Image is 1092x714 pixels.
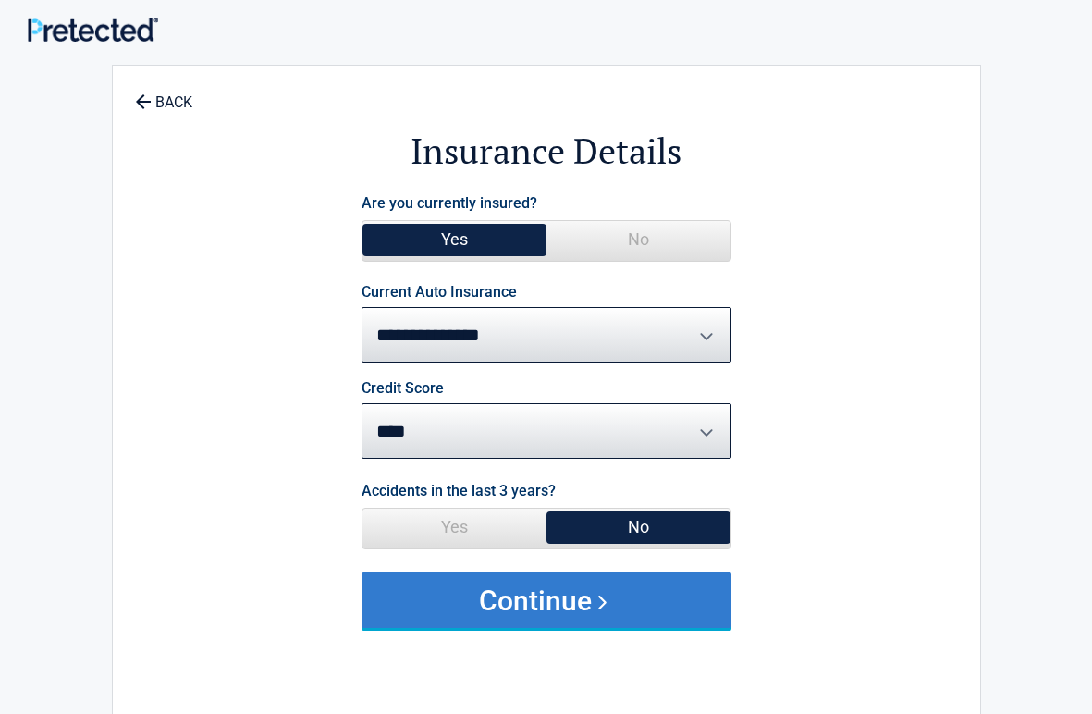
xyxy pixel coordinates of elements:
[28,18,158,41] img: Main Logo
[362,221,546,258] span: Yes
[546,509,730,546] span: No
[362,285,517,300] label: Current Auto Insurance
[362,478,556,503] label: Accidents in the last 3 years?
[362,381,444,396] label: Credit Score
[215,128,878,175] h2: Insurance Details
[546,221,730,258] span: No
[362,509,546,546] span: Yes
[362,191,537,215] label: Are you currently insured?
[131,78,196,110] a: BACK
[362,572,731,628] button: Continue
